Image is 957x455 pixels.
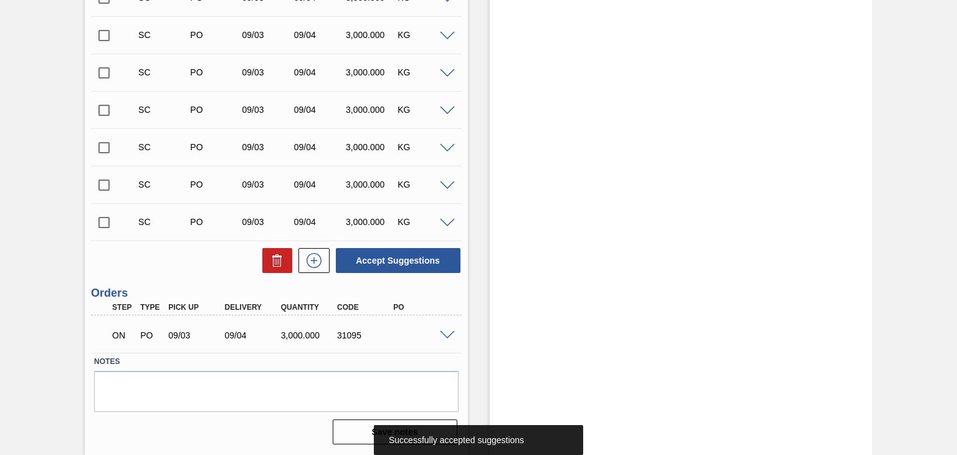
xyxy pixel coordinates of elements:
div: Suggestion Created [135,217,192,227]
div: 31095 [334,330,396,340]
button: Accept Suggestions [336,248,460,273]
div: Suggestion Created [135,67,192,77]
div: Purchase order [187,67,244,77]
div: Purchase order [137,330,165,340]
div: Suggestion Created [135,105,192,115]
div: Type [137,303,165,312]
div: Purchase order [187,217,244,227]
div: 09/04/2025 [291,67,348,77]
div: KG [394,180,451,189]
h3: Orders [91,287,461,300]
div: Delivery [222,303,283,312]
div: 3,000.000 [278,330,340,340]
div: 3,000.000 [343,105,399,115]
div: KG [394,142,451,152]
div: Negotiating Order [109,322,137,349]
div: 09/04/2025 [291,142,348,152]
div: Purchase order [187,105,244,115]
button: Save notes [333,419,457,444]
div: Suggestion Created [135,30,192,40]
div: 09/03/2025 [239,180,296,189]
div: 09/04/2025 [291,217,348,227]
div: Step [109,303,137,312]
div: 09/03/2025 [165,330,227,340]
div: Accept Suggestions [330,247,462,274]
div: 09/03/2025 [239,105,296,115]
div: 09/03/2025 [239,217,296,227]
div: 09/04/2025 [291,180,348,189]
div: 3,000.000 [343,67,399,77]
div: Pick up [165,303,227,312]
div: New suggestion [292,248,330,273]
div: 09/04/2025 [291,30,348,40]
div: Suggestion Created [135,142,192,152]
span: Successfully accepted suggestions [389,435,524,445]
p: ON [112,330,134,340]
div: Quantity [278,303,340,312]
div: 09/04/2025 [291,105,348,115]
div: 3,000.000 [343,30,399,40]
div: 09/03/2025 [239,30,296,40]
div: KG [394,30,451,40]
div: Suggestion Created [135,180,192,189]
div: 09/03/2025 [239,142,296,152]
div: KG [394,105,451,115]
div: KG [394,67,451,77]
div: PO [390,303,452,312]
div: 3,000.000 [343,217,399,227]
div: Purchase order [187,180,244,189]
div: Purchase order [187,30,244,40]
div: Delete Suggestions [256,248,292,273]
label: Notes [94,353,458,371]
div: Purchase order [187,142,244,152]
div: 3,000.000 [343,180,399,189]
div: 09/04/2025 [222,330,283,340]
div: 3,000.000 [343,142,399,152]
div: Code [334,303,396,312]
div: 09/03/2025 [239,67,296,77]
div: KG [394,217,451,227]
